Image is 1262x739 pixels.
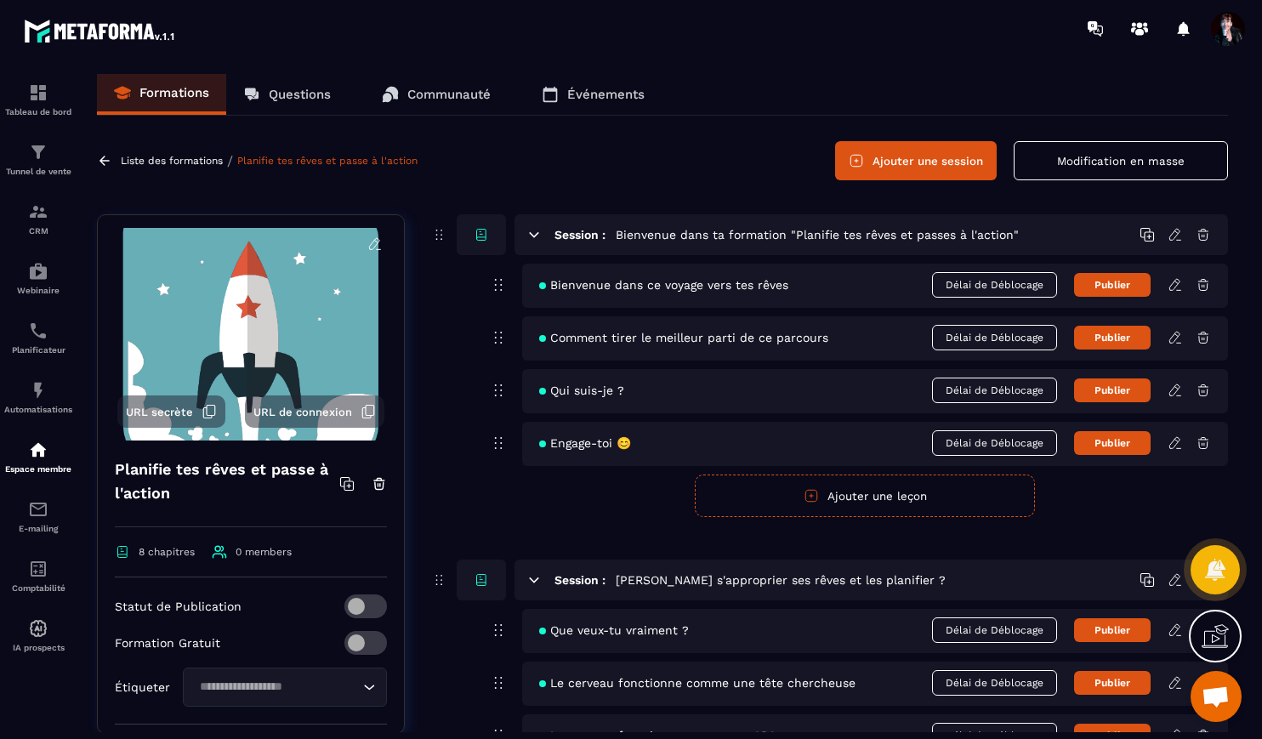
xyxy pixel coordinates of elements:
[932,378,1057,403] span: Délai de Déblocage
[28,261,48,281] img: automations
[126,406,193,418] span: URL secrète
[28,499,48,520] img: email
[4,464,72,474] p: Espace membre
[539,436,631,450] span: Engage-toi 😊
[1074,431,1151,455] button: Publier
[932,670,1057,696] span: Délai de Déblocage
[245,395,384,428] button: URL de connexion
[365,74,508,115] a: Communauté
[539,278,788,292] span: Bienvenue dans ce voyage vers tes rêves
[1191,671,1242,722] a: Ouvrir le chat
[539,331,828,344] span: Comment tirer le meilleur parti de ce parcours
[616,571,946,588] h5: [PERSON_NAME] s'approprier ses rêves et les planifier ?
[24,15,177,46] img: logo
[28,202,48,222] img: formation
[4,70,72,129] a: formationformationTableau de bord
[115,636,220,650] p: Formation Gratuit
[4,546,72,605] a: accountantaccountantComptabilité
[1074,273,1151,297] button: Publier
[4,189,72,248] a: formationformationCRM
[932,617,1057,643] span: Délai de Déblocage
[28,618,48,639] img: automations
[4,286,72,295] p: Webinaire
[115,458,339,505] h4: Planifie tes rêves et passe à l'action
[695,475,1035,517] button: Ajouter une leçon
[4,583,72,593] p: Comptabilité
[28,321,48,341] img: scheduler
[567,87,645,102] p: Événements
[115,680,170,694] p: Étiqueter
[269,87,331,102] p: Questions
[4,405,72,414] p: Automatisations
[183,668,387,707] div: Search for option
[28,440,48,460] img: automations
[835,141,997,180] button: Ajouter une session
[236,546,292,558] span: 0 members
[4,427,72,486] a: automationsautomationsEspace membre
[139,546,195,558] span: 8 chapitres
[525,74,662,115] a: Événements
[227,153,233,169] span: /
[1014,141,1228,180] button: Modification en masse
[28,380,48,401] img: automations
[1074,618,1151,642] button: Publier
[4,643,72,652] p: IA prospects
[539,623,689,637] span: Que veux-tu vraiment ?
[539,384,624,397] span: Qui suis-je ?
[4,486,72,546] a: emailemailE-mailing
[121,155,223,167] a: Liste des formations
[554,573,605,587] h6: Session :
[115,600,242,613] p: Statut de Publication
[1074,671,1151,695] button: Publier
[111,228,391,441] img: background
[539,676,856,690] span: Le cerveau fonctionne comme une tête chercheuse
[4,345,72,355] p: Planificateur
[139,85,209,100] p: Formations
[28,142,48,162] img: formation
[194,678,359,696] input: Search for option
[97,74,226,115] a: Formations
[28,559,48,579] img: accountant
[4,167,72,176] p: Tunnel de vente
[226,74,348,115] a: Questions
[4,524,72,533] p: E-mailing
[616,226,1019,243] h5: Bienvenue dans ta formation "Planifie tes rêves et passes à l'action"
[4,308,72,367] a: schedulerschedulerPlanificateur
[932,325,1057,350] span: Délai de Déblocage
[4,226,72,236] p: CRM
[253,406,352,418] span: URL de connexion
[4,367,72,427] a: automationsautomationsAutomatisations
[554,228,605,242] h6: Session :
[1074,378,1151,402] button: Publier
[4,107,72,117] p: Tableau de bord
[4,129,72,189] a: formationformationTunnel de vente
[407,87,491,102] p: Communauté
[4,248,72,308] a: automationsautomationsWebinaire
[932,430,1057,456] span: Délai de Déblocage
[237,155,418,167] a: Planifie tes rêves et passe à l'action
[117,395,225,428] button: URL secrète
[932,272,1057,298] span: Délai de Déblocage
[1074,326,1151,350] button: Publier
[28,82,48,103] img: formation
